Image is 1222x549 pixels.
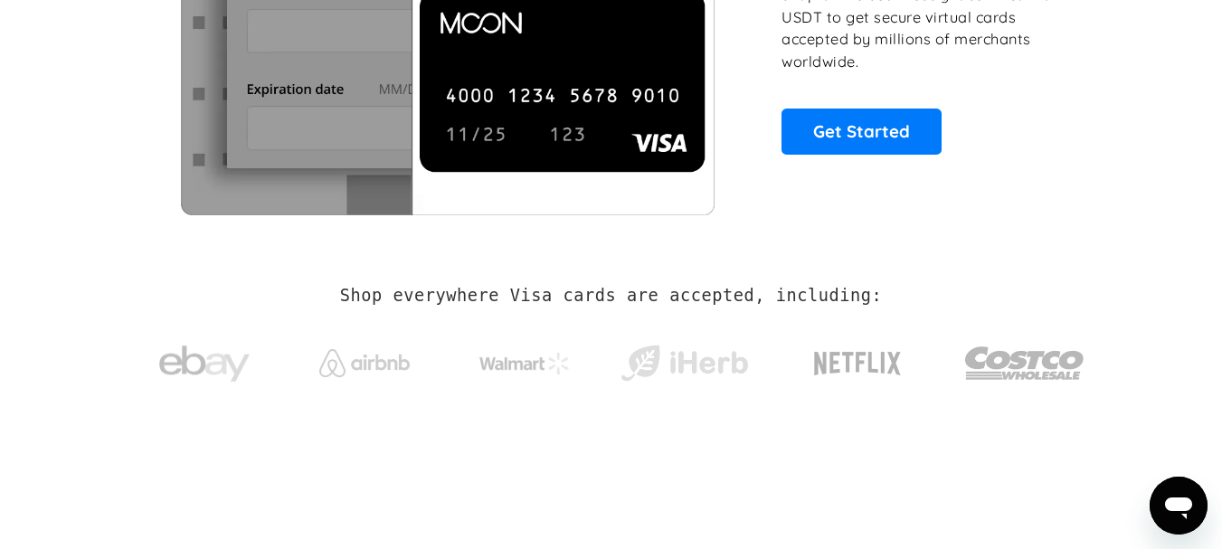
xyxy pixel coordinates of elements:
img: ebay [159,336,250,393]
a: Costco [964,311,1085,406]
a: ebay [137,317,272,402]
a: iHerb [617,322,752,396]
a: Get Started [782,109,942,154]
h2: Shop everywhere Visa cards are accepted, including: [340,286,882,306]
a: Airbnb [297,331,431,386]
img: Costco [964,329,1085,397]
img: Airbnb [319,349,410,377]
img: iHerb [617,340,752,387]
img: Walmart [479,353,570,374]
img: Netflix [812,341,903,386]
a: Walmart [457,335,592,383]
iframe: Button to launch messaging window [1150,477,1208,535]
a: Netflix [777,323,939,395]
